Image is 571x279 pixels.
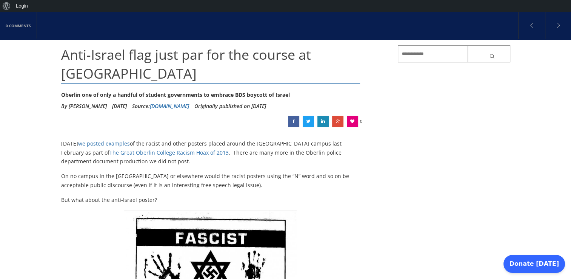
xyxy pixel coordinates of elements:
[317,116,329,127] a: Anti-Israel flag just par for the course at Oberlin
[360,116,362,127] span: 0
[61,89,360,101] div: Oberlin one of only a handful of student governments to embrace BDS boycott of Israel
[303,116,314,127] a: Anti-Israel flag just par for the course at Oberlin
[194,101,266,112] li: Originally published on [DATE]
[61,101,107,112] li: By [PERSON_NAME]
[61,172,360,190] p: On no campus in the [GEOGRAPHIC_DATA] or elsewhere would the racist posters using the “N” word an...
[112,101,127,112] li: [DATE]
[132,101,189,112] div: Source:
[109,149,229,156] a: The Great Oberlin College Racism Hoax of 2013
[61,45,311,83] span: Anti-Israel flag just par for the course at [GEOGRAPHIC_DATA]
[61,195,360,205] p: But what about the anti-Israel poster?
[332,116,343,127] a: Anti-Israel flag just par for the course at Oberlin
[150,102,189,110] a: [DOMAIN_NAME]
[61,139,360,166] p: [DATE] of the racist and other posters placed around the [GEOGRAPHIC_DATA] campus last February a...
[78,140,130,147] a: we posted examples
[288,116,299,127] a: Anti-Israel flag just par for the course at Oberlin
